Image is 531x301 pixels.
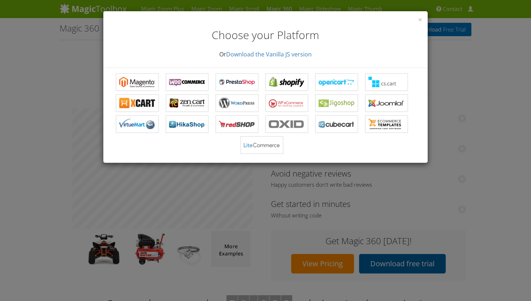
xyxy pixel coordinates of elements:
[319,119,355,130] b: Magic 360 for CubeCart
[365,94,408,112] a: Magic 360 for Joomla
[315,94,358,112] a: Magic 360 for Jigoshop
[216,115,258,133] a: Magic 360 for redSHOP
[315,115,358,133] a: Magic 360 for CubeCart
[226,50,312,58] a: Download the Vanilla JS version
[418,16,422,24] button: Close
[169,77,205,88] b: Magic 360 for WooCommerce
[219,77,255,88] b: Magic 360 for PrestaShop
[368,98,405,109] b: Magic 360 for Joomla
[365,115,408,133] a: Magic 360 for ecommerce Templates
[269,77,305,88] b: Magic 360 for Shopify
[219,119,255,130] b: Magic 360 for redSHOP
[265,115,308,133] a: Magic 360 for OXID
[219,98,255,109] b: Magic 360 for WordPress
[319,98,355,109] b: Magic 360 for Jigoshop
[241,136,283,154] a: Magic 360 for LiteCommerce
[166,94,208,112] a: Magic 360 for Zen Cart
[265,94,308,112] a: Magic 360 for WP e-Commerce
[116,115,159,133] a: Magic 360 for VirtueMart
[319,77,355,88] b: Magic 360 for OpenCart
[269,119,305,130] b: Magic 360 for OXID
[169,119,205,130] b: Magic 360 for HikaShop
[169,98,205,109] b: Magic 360 for Zen Cart
[368,119,405,130] b: Magic 360 for ecommerce Templates
[116,73,159,91] a: Magic 360 for Magento
[109,50,422,59] p: Or
[269,98,305,109] b: Magic 360 for WP e-Commerce
[119,98,155,109] b: Magic 360 for X-Cart
[109,27,422,43] h2: Choose your Platform
[315,73,358,91] a: Magic 360 for OpenCart
[418,14,422,25] span: ×
[365,73,408,91] a: Magic 360 for CS-Cart
[244,140,280,150] b: Magic 360 for LiteCommerce
[368,77,405,88] b: Magic 360 for CS-Cart
[216,94,258,112] a: Magic 360 for WordPress
[166,73,208,91] a: Magic 360 for WooCommerce
[116,94,159,112] a: Magic 360 for X-Cart
[166,115,208,133] a: Magic 360 for HikaShop
[265,73,308,91] a: Magic 360 for Shopify
[216,73,258,91] a: Magic 360 for PrestaShop
[119,119,155,130] b: Magic 360 for VirtueMart
[119,77,155,88] b: Magic 360 for Magento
